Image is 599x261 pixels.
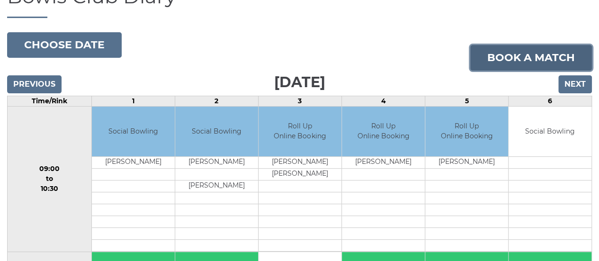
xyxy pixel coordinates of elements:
[175,180,258,192] td: [PERSON_NAME]
[470,45,592,71] a: Book a match
[8,96,92,107] td: Time/Rink
[509,107,591,156] td: Social Bowling
[7,75,62,93] input: Previous
[258,96,341,107] td: 3
[175,156,258,168] td: [PERSON_NAME]
[508,96,591,107] td: 6
[91,96,175,107] td: 1
[175,96,258,107] td: 2
[425,107,508,156] td: Roll Up Online Booking
[259,156,341,168] td: [PERSON_NAME]
[259,107,341,156] td: Roll Up Online Booking
[342,156,425,168] td: [PERSON_NAME]
[175,107,258,156] td: Social Bowling
[425,96,508,107] td: 5
[425,156,508,168] td: [PERSON_NAME]
[7,32,122,58] button: Choose date
[8,107,92,252] td: 09:00 to 10:30
[558,75,592,93] input: Next
[92,156,175,168] td: [PERSON_NAME]
[259,168,341,180] td: [PERSON_NAME]
[341,96,425,107] td: 4
[92,107,175,156] td: Social Bowling
[342,107,425,156] td: Roll Up Online Booking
